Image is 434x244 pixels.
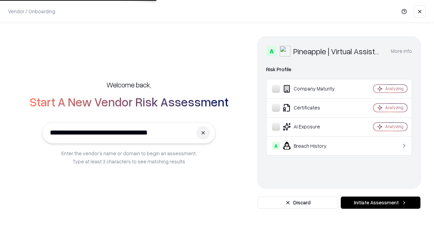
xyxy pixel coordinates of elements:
[8,8,55,15] p: Vendor / Onboarding
[272,104,353,112] div: Certificates
[61,149,197,165] p: Enter the vendor’s name or domain to begin an assessment. Type at least 3 characters to see match...
[272,123,353,131] div: AI Exposure
[266,46,277,57] div: A
[106,80,151,89] h5: Welcome back,
[272,142,353,150] div: Breach History
[293,46,383,57] div: Pineapple | Virtual Assistant Agency
[272,142,280,150] div: A
[391,45,412,57] button: More info
[385,86,403,91] div: Analyzing
[272,85,353,93] div: Company Maturity
[385,105,403,110] div: Analyzing
[258,197,338,209] button: Discard
[29,95,229,108] h2: Start A New Vendor Risk Assessment
[385,124,403,129] div: Analyzing
[266,65,412,74] div: Risk Profile
[280,46,291,57] img: Pineapple | Virtual Assistant Agency
[341,197,420,209] button: Initiate Assessment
